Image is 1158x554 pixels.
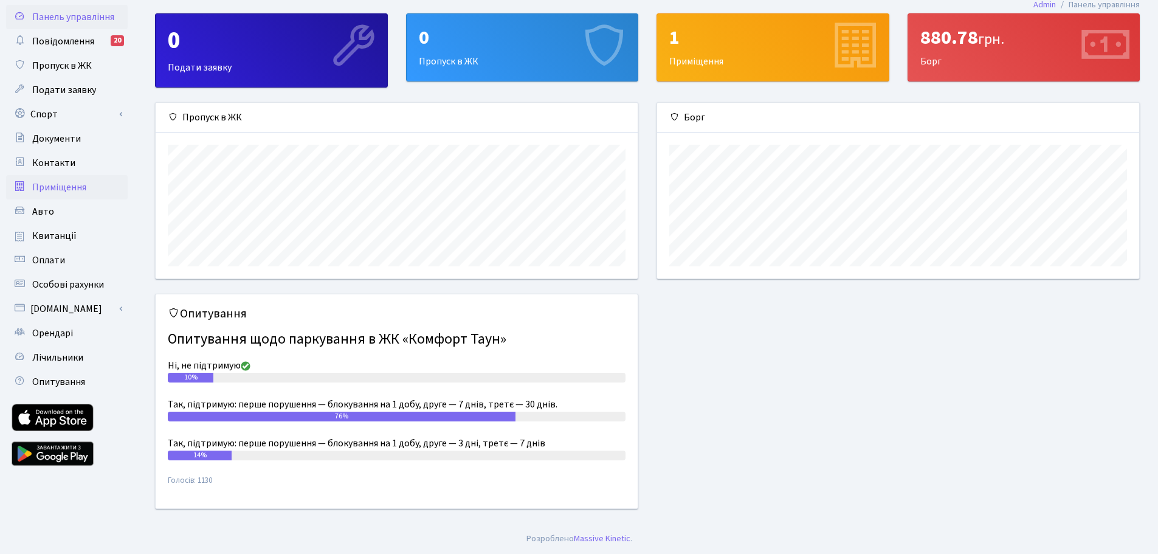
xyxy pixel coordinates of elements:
[908,14,1140,81] div: Борг
[920,26,1128,49] div: 880.78
[6,175,128,199] a: Приміщення
[168,306,626,321] h5: Опитування
[669,26,877,49] div: 1
[111,35,124,46] div: 20
[168,26,375,55] div: 0
[32,132,81,145] span: Документи
[6,224,128,248] a: Квитанції
[155,13,388,88] a: 0Подати заявку
[6,272,128,297] a: Особові рахунки
[419,26,626,49] div: 0
[6,248,128,272] a: Оплати
[156,14,387,87] div: Подати заявку
[168,397,626,412] div: Так, підтримую: перше порушення — блокування на 1 добу, друге — 7 днів, третє — 30 днів.
[32,375,85,389] span: Опитування
[406,13,639,81] a: 0Пропуск в ЖК
[156,103,638,133] div: Пропуск в ЖК
[6,370,128,394] a: Опитування
[6,151,128,175] a: Контакти
[32,181,86,194] span: Приміщення
[6,78,128,102] a: Подати заявку
[32,83,96,97] span: Подати заявку
[6,345,128,370] a: Лічильники
[574,532,630,545] a: Massive Kinetic
[6,102,128,126] a: Спорт
[32,10,114,24] span: Панель управління
[32,254,65,267] span: Оплати
[526,532,632,545] div: Розроблено .
[168,373,213,383] div: 10%
[6,199,128,224] a: Авто
[168,451,232,460] div: 14%
[32,156,75,170] span: Контакти
[168,412,515,421] div: 76%
[32,351,83,364] span: Лічильники
[168,358,626,373] div: Ні, не підтримую
[32,35,94,48] span: Повідомлення
[168,475,626,496] small: Голосів: 1130
[6,5,128,29] a: Панель управління
[6,29,128,54] a: Повідомлення20
[32,229,77,243] span: Квитанції
[32,327,73,340] span: Орендарі
[168,326,626,353] h4: Опитування щодо паркування в ЖК «Комфорт Таун»
[657,14,889,81] div: Приміщення
[32,278,104,291] span: Особові рахунки
[168,436,626,451] div: Так, підтримую: перше порушення — блокування на 1 добу, друге — 3 дні, третє — 7 днів
[978,29,1004,50] span: грн.
[657,13,889,81] a: 1Приміщення
[32,59,92,72] span: Пропуск в ЖК
[6,321,128,345] a: Орендарі
[32,205,54,218] span: Авто
[407,14,638,81] div: Пропуск в ЖК
[657,103,1139,133] div: Борг
[6,126,128,151] a: Документи
[6,297,128,321] a: [DOMAIN_NAME]
[6,54,128,78] a: Пропуск в ЖК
